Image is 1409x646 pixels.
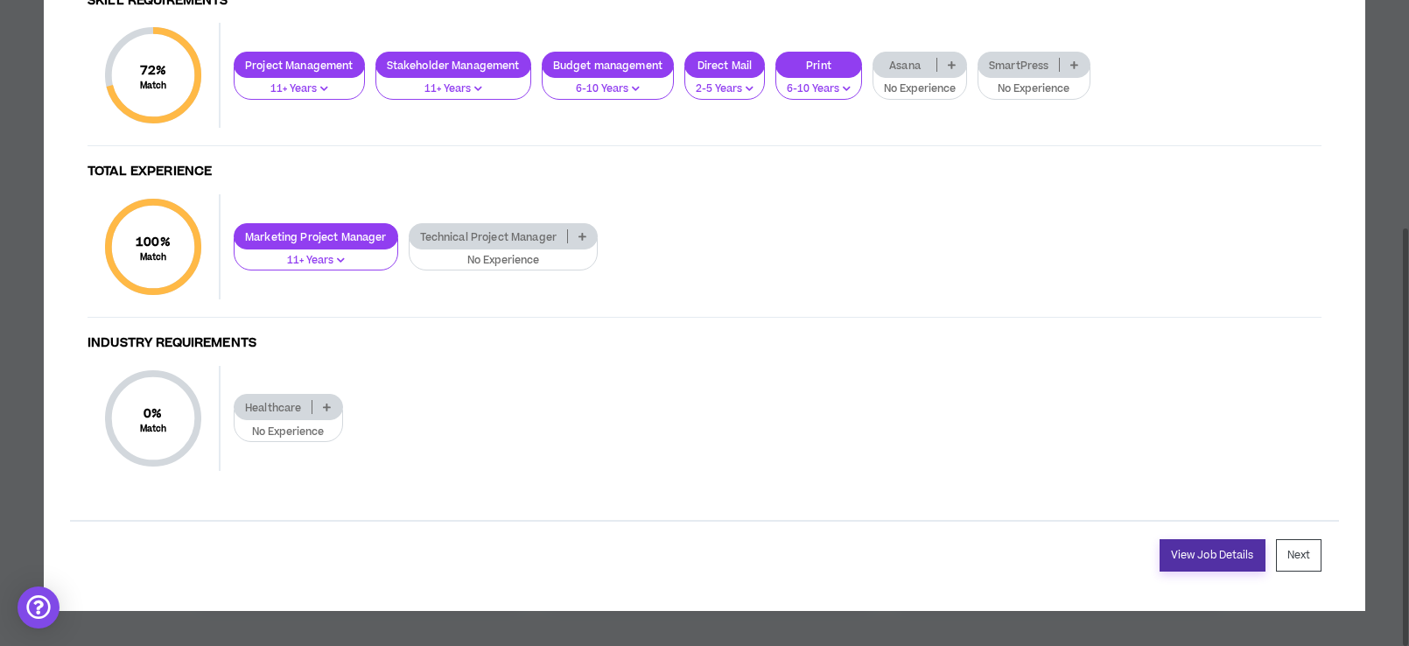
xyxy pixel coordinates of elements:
[245,81,354,97] p: 11+ Years
[542,67,674,100] button: 6-10 Years
[140,404,167,423] span: 0 %
[140,423,167,435] small: Match
[136,233,171,251] span: 100 %
[235,59,364,72] p: Project Management
[245,253,387,269] p: 11+ Years
[1276,539,1321,572] button: Next
[375,67,531,100] button: 11+ Years
[978,67,1090,100] button: No Experience
[685,59,764,72] p: Direct Mail
[136,251,171,263] small: Match
[376,59,530,72] p: Stakeholder Management
[387,81,520,97] p: 11+ Years
[775,67,862,100] button: 6-10 Years
[235,401,312,414] p: Healthcare
[684,67,765,100] button: 2-5 Years
[409,238,599,271] button: No Experience
[88,335,1321,352] h4: Industry Requirements
[234,238,398,271] button: 11+ Years
[543,59,673,72] p: Budget management
[1160,539,1265,572] a: View Job Details
[235,230,397,243] p: Marketing Project Manager
[88,164,1321,180] h4: Total Experience
[978,59,1059,72] p: SmartPress
[776,59,861,72] p: Print
[140,61,167,80] span: 72 %
[420,253,587,269] p: No Experience
[140,80,167,92] small: Match
[410,230,568,243] p: Technical Project Manager
[873,59,936,72] p: Asana
[18,586,60,628] div: Open Intercom Messenger
[553,81,662,97] p: 6-10 Years
[696,81,754,97] p: 2-5 Years
[787,81,851,97] p: 6-10 Years
[989,81,1079,97] p: No Experience
[245,425,332,440] p: No Experience
[234,67,365,100] button: 11+ Years
[884,81,956,97] p: No Experience
[873,67,967,100] button: No Experience
[234,410,343,443] button: No Experience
